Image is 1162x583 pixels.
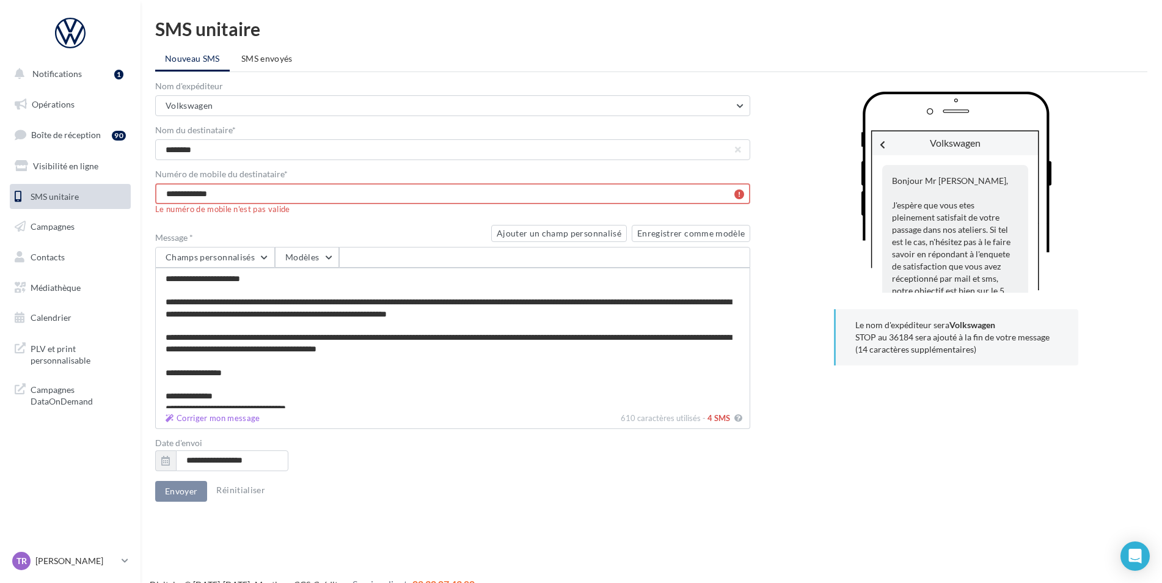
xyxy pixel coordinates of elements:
[155,20,1147,38] div: SMS unitaire
[10,549,131,573] a: TR [PERSON_NAME]
[7,305,133,331] a: Calendrier
[112,131,126,141] div: 90
[855,319,1059,356] p: Le nom d'expéditeur sera STOP au 36184 sera ajouté à la fin de votre message (14 caractères suppl...
[155,204,750,215] div: Le numéro de mobile n'est pas valide
[33,161,98,171] span: Visibilité en ligne
[114,70,123,79] div: 1
[32,68,82,79] span: Notifications
[16,555,27,567] span: TR
[7,214,133,240] a: Campagnes
[155,82,750,90] label: Nom d'expéditeur
[35,555,117,567] p: [PERSON_NAME]
[7,92,133,117] a: Opérations
[31,282,81,293] span: Médiathèque
[7,61,128,87] button: Notifications 1
[31,381,126,408] span: Campagnes DataOnDemand
[31,221,75,232] span: Campagnes
[1120,541,1150,571] div: Open Intercom Messenger
[155,247,275,268] button: Champs personnalisés
[32,99,75,109] span: Opérations
[155,439,750,447] label: Date d'envoi
[161,411,265,426] button: 610 caractères utilisés - 4 SMS
[491,225,627,242] button: Ajouter un champ personnalisé
[707,413,730,423] span: 4 SMS
[732,411,745,426] button: Corriger mon message 610 caractères utilisés - 4 SMS
[7,376,133,413] a: Campagnes DataOnDemand
[211,483,270,497] button: Réinitialiser
[31,312,71,323] span: Calendrier
[155,170,750,178] label: Numéro de mobile du destinataire
[7,184,133,210] a: SMS unitaire
[275,247,339,268] button: Modèles
[31,252,65,262] span: Contacts
[155,95,750,116] button: Volkswagen
[241,53,293,64] span: SMS envoyés
[7,275,133,301] a: Médiathèque
[7,244,133,270] a: Contacts
[621,413,706,423] span: 610 caractères utilisés -
[31,130,101,140] span: Boîte de réception
[31,191,79,201] span: SMS unitaire
[155,233,486,242] label: Message *
[7,122,133,148] a: Boîte de réception90
[7,153,133,179] a: Visibilité en ligne
[155,126,750,134] label: Nom du destinataire
[930,137,981,148] span: Volkswagen
[949,320,995,330] b: Volkswagen
[632,225,750,242] button: Enregistrer comme modèle
[155,481,207,502] button: Envoyer
[166,100,213,111] span: Volkswagen
[882,165,1028,527] div: Bonjour Mr [PERSON_NAME], J'espère que vous etes pleinement satisfait de votre passage dans nos a...
[7,335,133,372] a: PLV et print personnalisable
[31,340,126,367] span: PLV et print personnalisable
